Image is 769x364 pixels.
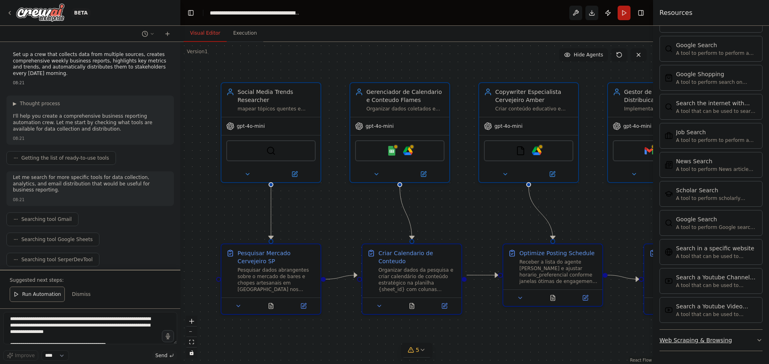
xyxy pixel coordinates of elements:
[635,7,647,19] button: Hide right sidebar
[13,52,167,77] p: Set up a crew that collects data from multiple sources, creates comprehensive weekly business rep...
[22,291,61,297] span: Run Automation
[326,271,357,283] g: Edge from 69ff2b51-c160-4697-a23d-3daac09310a6 to e38b5d95-daec-463c-a748-485a7961810a
[676,224,757,231] div: A tool to perform Google search with a search_query.
[16,4,64,22] img: Logo
[676,244,757,252] div: Search in a specific website
[139,29,158,39] button: Switch to previous chat
[349,82,450,183] div: Gerenciador de Calendario e Conteudo FlamesOrganizar dados coletados e criar calendário de conteú...
[623,123,651,129] span: gpt-4o-mini
[608,271,639,283] g: Edge from 45cc649c-929c-4006-81d3-2edd248c5f14 to f010103e-1113-4ffd-9ea9-00197bd09f98
[665,45,673,53] img: SerpApiGoogleSearchTool
[186,316,197,327] button: zoom in
[478,82,579,183] div: Copywriter Especialista Cervejeiro AmberCriar conteúdo educativo e promocional para o {brand_name...
[607,82,708,183] div: Gestor de CTAs e DistribuicaoImplementar CTAs estratégicos para WhatsApp ([PHONE_NUMBER]) e MenuD...
[187,48,208,55] div: Version 1
[362,243,462,315] div: Criar Calendario de ConteudoOrganizar dados da pesquisa e criar calendário de conteúdo estratégic...
[571,293,599,303] button: Open in side panel
[3,350,38,361] button: Improve
[665,132,673,140] img: SerplyJobSearchTool
[10,277,171,283] p: Suggested next steps:
[366,88,444,104] div: Gerenciador de Calendario e Conteudo Flames
[676,108,757,114] div: A tool that can be used to search the internet with a search_query. Supports different search typ...
[161,29,174,39] button: Start a new chat
[401,343,432,358] button: 5
[403,146,413,156] img: Google Drive
[659,336,732,344] div: Web Scraping & Browsing
[676,253,757,260] div: A tool that can be used to semantic search a query from a specific URL content.
[532,146,542,156] img: Google Drive
[238,267,316,293] div: Pesquisar dados abrangentes sobre o mercado de bares e chopes artesanais em [GEOGRAPHIC_DATA] nos...
[430,301,458,311] button: Open in side panel
[184,25,227,42] button: Visual Editor
[676,195,757,202] div: A tool to perform scholarly literature search with a search_query.
[13,100,60,107] button: ▶Thought process
[525,187,557,239] g: Edge from bfd71035-56ac-49f9-8ed8-93580e19cc6c to 45cc649c-929c-4006-81d3-2edd248c5f14
[665,219,673,227] img: SerplyWebSearchTool
[665,161,673,169] img: SerplyNewsSearchTool
[21,216,72,223] span: Searching tool Gmail
[238,88,316,104] div: Social Media Trends Researcher
[630,358,652,362] a: React Flow attribution
[13,197,167,203] div: 08:21
[396,187,416,239] g: Edge from abe2e3a2-ffab-44b9-b145-2e681a24a770 to e38b5d95-daec-463c-a748-485a7961810a
[20,100,60,107] span: Thought process
[15,352,35,359] span: Improve
[152,351,177,360] button: Send
[401,169,446,179] button: Open in side panel
[676,99,757,107] div: Search the internet with Serper
[659,8,693,18] h4: Resources
[536,293,570,303] button: No output available
[267,187,275,239] g: Edge from 7f4e58b4-1785-4b87-ac80-37d06e5fc117 to 69ff2b51-c160-4697-a23d-3daac09310a6
[378,267,457,293] div: Organizar dados da pesquisa e criar calendário de conteúdo estratégico na planilha {sheet_id} com...
[676,157,757,165] div: News Search
[665,277,673,285] img: YoutubeChannelSearchTool
[676,41,757,49] div: Google Search
[665,248,673,256] img: WebsiteSearchTool
[13,135,167,141] div: 08:21
[676,70,757,78] div: Google Shopping
[21,256,93,263] span: Searching tool SerperDevTool
[676,186,757,194] div: Scholar Search
[272,169,317,179] button: Open in side panel
[665,103,673,111] img: SerperDevTool
[221,82,321,183] div: Social Media Trends Researchermapear tópicos quentes e oportunidades p/ {brand_name} no nicho {in...
[494,123,523,129] span: gpt-4o-mini
[665,306,673,314] img: YoutubeVideoSearchTool
[467,271,498,279] g: Edge from e38b5d95-daec-463c-a748-485a7961810a to 45cc649c-929c-4006-81d3-2edd248c5f14
[210,9,300,17] nav: breadcrumb
[495,88,573,104] div: Copywriter Especialista Cervejeiro Amber
[676,302,757,310] div: Search a Youtube Video content
[676,282,757,289] div: A tool that can be used to semantic search a query from a Youtube Channels content.
[676,128,757,136] div: Job Search
[186,337,197,347] button: fit view
[366,106,444,112] div: Organizar dados coletados e criar calendário de conteúdo na planilha {sheet_id} com colunas defin...
[238,106,316,112] div: mapear tópicos quentes e oportunidades p/ {brand_name} no nicho {industry} no período {timeframe}...
[387,146,397,156] img: Google Sheets
[574,52,603,58] span: Hide Agents
[395,301,429,311] button: No output available
[13,113,167,132] p: I'll help you create a comprehensive business reporting automation crew. Let me start by checking...
[378,249,457,265] div: Criar Calendario de Conteudo
[676,311,757,318] div: A tool that can be used to semantic search a query from a Youtube Video content.
[13,175,167,193] p: Let me search for more specific tools for data collection, analytics, and email distribution that...
[71,8,91,18] div: BETA
[529,169,575,179] button: Open in side panel
[186,327,197,337] button: zoom out
[502,243,603,307] div: Optimize Posting ScheduleReceber a lista do agente [PERSON_NAME] e ajustar horario_preferencial c...
[21,236,93,243] span: Searching tool Google Sheets
[516,146,525,156] img: FileReadTool
[238,249,316,265] div: Pesquisar Mercado Cervejeiro SP
[519,259,597,285] div: Receber a lista do agente [PERSON_NAME] e ajustar horario_preferencial conforme janelas ótimas de...
[68,287,95,302] button: Dismiss
[13,100,17,107] span: ▶
[289,301,317,311] button: Open in side panel
[72,291,91,297] span: Dismiss
[676,273,757,281] div: Search a Youtube Channels content
[665,190,673,198] img: SerplyScholarSearchTool
[659,330,763,351] button: Web Scraping & Browsing
[21,155,109,161] span: Getting the list of ready-to-use tools
[624,88,702,104] div: Gestor de CTAs e Distribuicao
[13,80,167,86] div: 08:21
[266,146,276,156] img: SerperDevTool
[221,243,321,315] div: Pesquisar Mercado Cervejeiro SPPesquisar dados abrangentes sobre o mercado de bares e chopes arte...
